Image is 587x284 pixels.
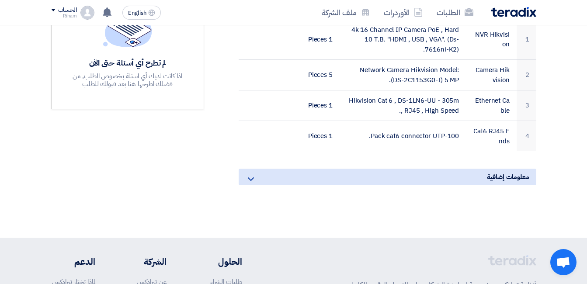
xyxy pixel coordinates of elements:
[466,20,517,60] td: NVR Hikvision
[340,60,466,90] td: Network Camera Hikvision Model: (DS-2C1153G0-I) 5 MP.
[103,6,152,47] img: empty_state_list.svg
[315,2,377,23] a: ملف الشركة
[51,255,95,268] li: الدعم
[430,2,480,23] a: الطلبات
[466,60,517,90] td: Camera Hikvision
[122,6,161,20] button: English
[51,14,77,18] div: Riham
[487,172,529,182] span: معلومات إضافية
[466,121,517,152] td: Cat6 RJ45 Ends
[340,20,466,60] td: 4k 16 Channel IP Camera PoE , Hard 10 T.B. "HDMI , USB , VGA". (Ds-7616ni-K2).
[64,58,191,68] div: لم تطرح أي أسئلة حتى الآن
[517,90,536,121] td: 3
[289,90,340,121] td: 1 Pieces
[289,60,340,90] td: 5 Pieces
[377,2,430,23] a: الأوردرات
[128,10,146,16] span: English
[121,255,167,268] li: الشركة
[517,121,536,152] td: 4
[466,90,517,121] td: Ethernet Cable
[517,60,536,90] td: 2
[491,7,536,17] img: Teradix logo
[193,255,242,268] li: الحلول
[64,72,191,88] div: اذا كانت لديك أي اسئلة بخصوص الطلب, من فضلك اطرحها هنا بعد قبولك للطلب
[80,6,94,20] img: profile_test.png
[340,121,466,152] td: 100-Pack cat6 connector UTP.
[517,20,536,60] td: 1
[550,249,577,275] a: Open chat
[289,121,340,152] td: 1 Pieces
[58,7,77,14] div: الحساب
[289,20,340,60] td: 1 Pieces
[340,90,466,121] td: Hikvision Cat 6 , DS-1LN6-UU - 305m , RJ45 , High Speed.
